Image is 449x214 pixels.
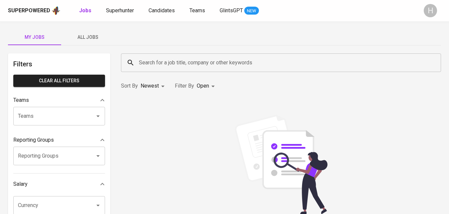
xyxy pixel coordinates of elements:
span: Candidates [149,7,175,14]
b: Jobs [79,7,91,14]
span: Superhunter [106,7,134,14]
p: Filter By [175,82,194,90]
div: Teams [13,94,105,107]
span: All Jobs [65,33,110,41]
p: Salary [13,180,28,188]
span: GlintsGPT [220,7,243,14]
div: Reporting Groups [13,133,105,147]
button: Open [93,201,103,210]
button: Open [93,111,103,121]
a: Superhunter [106,7,135,15]
a: Superpoweredapp logo [8,6,60,16]
a: GlintsGPT NEW [220,7,259,15]
button: Clear All filters [13,75,105,87]
p: Reporting Groups [13,136,54,144]
h6: Filters [13,59,105,69]
img: app logo [52,6,60,16]
p: Sort By [121,82,138,90]
p: Teams [13,96,29,104]
a: Jobs [79,7,93,15]
a: Candidates [149,7,176,15]
div: Salary [13,178,105,191]
span: NEW [244,8,259,14]
div: Open [197,80,217,92]
a: Teams [189,7,206,15]
span: My Jobs [12,33,57,41]
span: Open [197,83,209,89]
span: Clear All filters [19,77,100,85]
button: Open [93,151,103,161]
p: Newest [141,82,159,90]
span: Teams [189,7,205,14]
div: Superpowered [8,7,50,15]
div: H [424,4,437,17]
div: Newest [141,80,167,92]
